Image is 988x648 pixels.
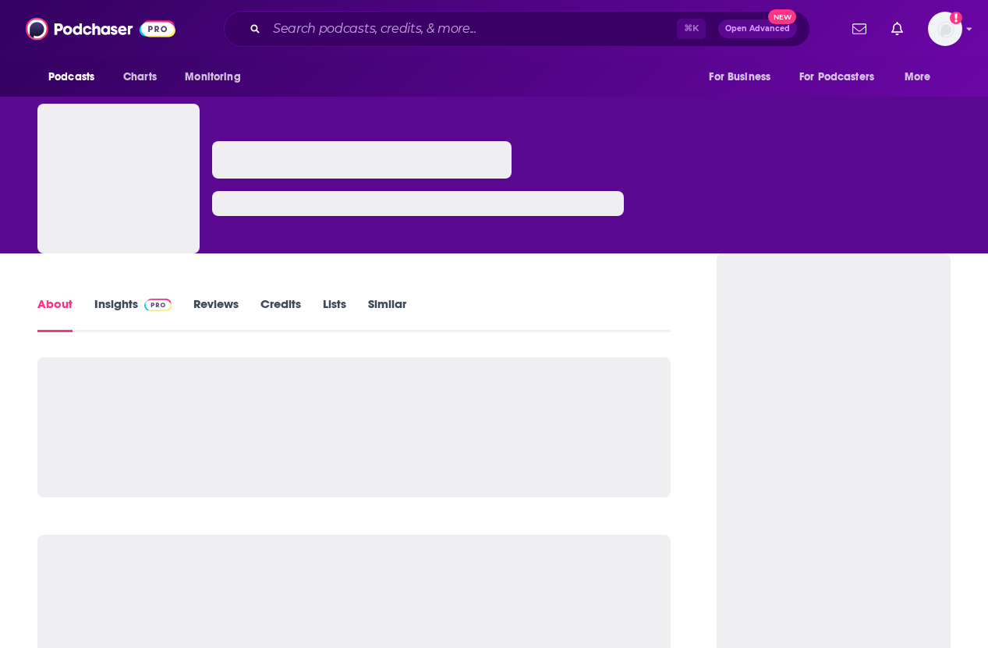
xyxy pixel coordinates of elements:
[928,12,962,46] button: Show profile menu
[193,296,239,332] a: Reviews
[48,66,94,88] span: Podcasts
[368,296,406,332] a: Similar
[725,25,790,33] span: Open Advanced
[894,62,951,92] button: open menu
[174,62,260,92] button: open menu
[37,62,115,92] button: open menu
[885,16,909,42] a: Show notifications dropdown
[768,9,796,24] span: New
[37,296,73,332] a: About
[799,66,874,88] span: For Podcasters
[846,16,873,42] a: Show notifications dropdown
[224,11,810,47] div: Search podcasts, credits, & more...
[94,296,172,332] a: InsightsPodchaser Pro
[677,19,706,39] span: ⌘ K
[698,62,790,92] button: open menu
[928,12,962,46] img: User Profile
[950,12,962,24] svg: Add a profile image
[185,66,240,88] span: Monitoring
[323,296,346,332] a: Lists
[113,62,166,92] a: Charts
[144,299,172,311] img: Podchaser Pro
[260,296,301,332] a: Credits
[26,14,175,44] img: Podchaser - Follow, Share and Rate Podcasts
[267,16,677,41] input: Search podcasts, credits, & more...
[123,66,157,88] span: Charts
[718,19,797,38] button: Open AdvancedNew
[928,12,962,46] span: Logged in as roneledotsonRAD
[789,62,897,92] button: open menu
[709,66,770,88] span: For Business
[905,66,931,88] span: More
